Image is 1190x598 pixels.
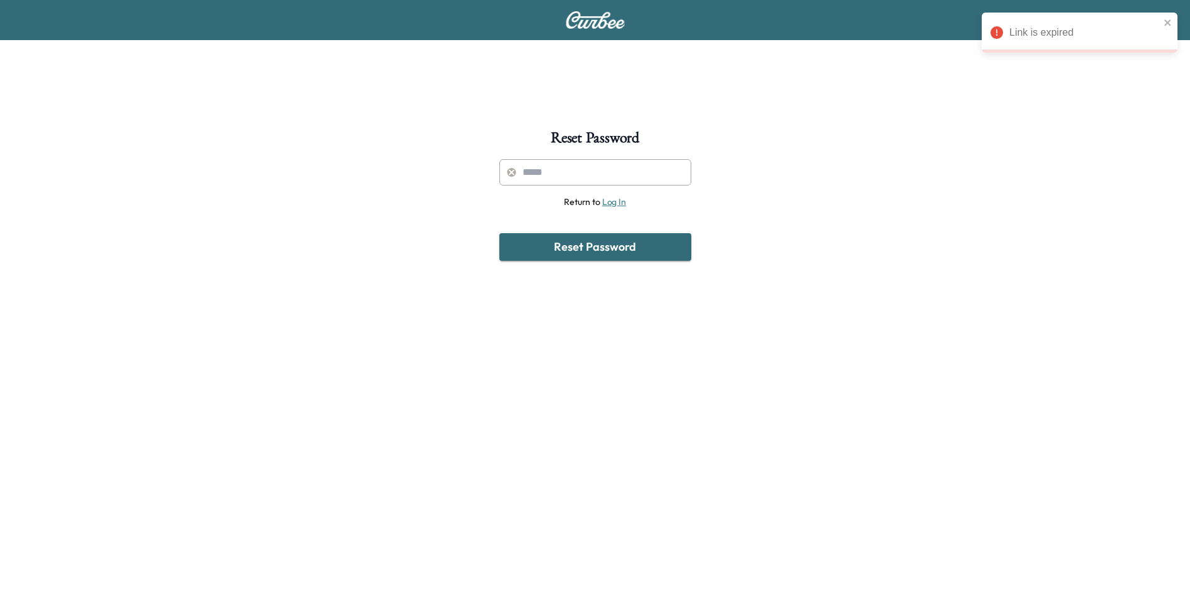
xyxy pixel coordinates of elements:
[602,196,626,207] a: Log In
[551,130,639,152] h1: Reset Password
[499,233,691,261] button: Reset Password
[565,11,625,29] img: Curbee Logo
[1009,25,1160,40] div: Link is expired
[1164,18,1172,28] button: close
[564,196,626,207] span: Return to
